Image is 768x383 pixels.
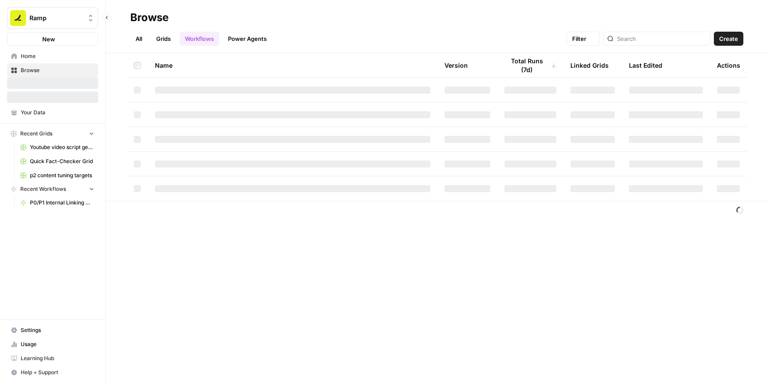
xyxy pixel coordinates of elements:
button: Filter [566,32,600,46]
button: Create [714,32,743,46]
a: Usage [7,337,98,351]
div: Actions [717,53,740,77]
a: p2 content tuning targets [16,168,98,182]
span: Usage [21,340,94,348]
button: Recent Grids [7,127,98,140]
span: Settings [21,326,94,334]
a: Settings [7,323,98,337]
span: p2 content tuning targets [30,171,94,179]
button: Recent Workflows [7,182,98,196]
a: Youtube video script generator [16,140,98,154]
button: Workspace: Ramp [7,7,98,29]
div: Total Runs (7d) [504,53,556,77]
span: P0/P1 Internal Linking Workflow [30,199,94,207]
div: Linked Grids [570,53,609,77]
div: Name [155,53,430,77]
div: Version [445,53,468,77]
span: New [42,35,55,44]
span: Home [21,52,94,60]
a: Learning Hub [7,351,98,365]
div: Last Edited [629,53,662,77]
a: Browse [7,63,98,77]
span: Recent Workflows [20,185,66,193]
a: Your Data [7,106,98,120]
span: Quick Fact-Checker Grid [30,157,94,165]
a: Quick Fact-Checker Grid [16,154,98,168]
a: All [130,32,147,46]
span: Help + Support [21,368,94,376]
button: New [7,33,98,46]
span: Browse [21,66,94,74]
span: Create [719,34,738,43]
input: Search [617,34,706,43]
span: Your Data [21,109,94,117]
a: Workflows [180,32,219,46]
button: Help + Support [7,365,98,379]
span: Recent Grids [20,130,52,138]
div: Browse [130,11,169,25]
a: P0/P1 Internal Linking Workflow [16,196,98,210]
span: Learning Hub [21,354,94,362]
a: Power Agents [223,32,272,46]
a: Grids [151,32,176,46]
img: Ramp Logo [10,10,26,26]
span: Filter [572,34,586,43]
span: Youtube video script generator [30,143,94,151]
span: Ramp [29,14,83,22]
a: Home [7,49,98,63]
